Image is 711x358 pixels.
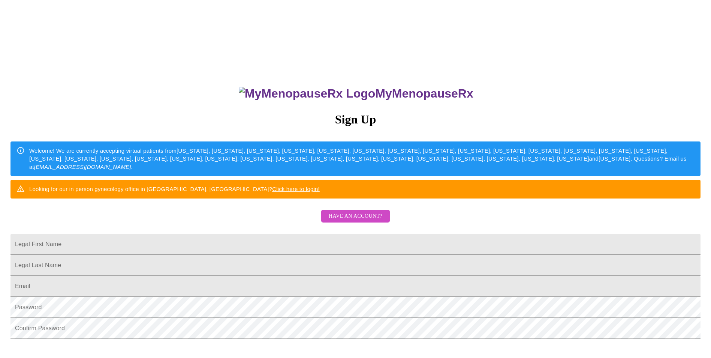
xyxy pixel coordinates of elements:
div: Welcome! We are currently accepting virtual patients from [US_STATE], [US_STATE], [US_STATE], [US... [29,144,695,174]
h3: Sign Up [10,113,701,126]
button: Have an account? [321,210,390,223]
img: MyMenopauseRx Logo [239,87,375,101]
a: Have an account? [319,218,392,224]
span: Have an account? [329,212,382,221]
a: Click here to login! [272,186,320,192]
em: [EMAIL_ADDRESS][DOMAIN_NAME] [34,164,131,170]
div: Looking for our in person gynecology office in [GEOGRAPHIC_DATA], [GEOGRAPHIC_DATA]? [29,182,320,196]
h3: MyMenopauseRx [12,87,701,101]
